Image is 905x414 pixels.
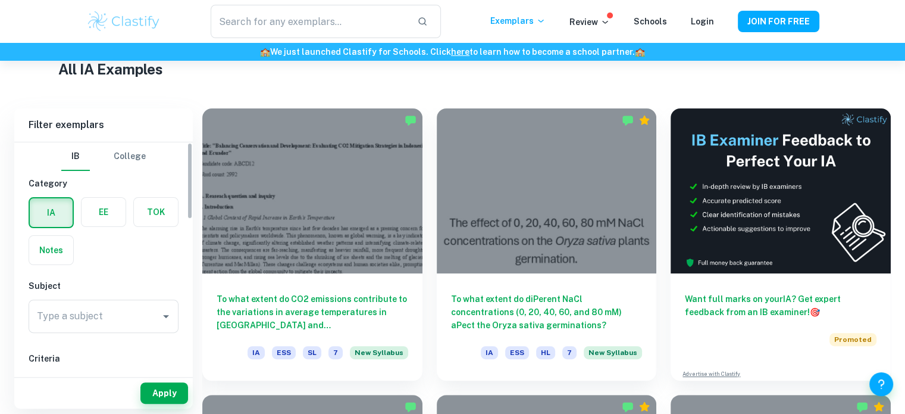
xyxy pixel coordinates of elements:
[140,382,188,404] button: Apply
[217,292,408,332] h6: To what extent do CO2 emissions contribute to the variations in average temperatures in [GEOGRAPH...
[328,346,343,359] span: 7
[14,108,193,142] h6: Filter exemplars
[622,401,634,413] img: Marked
[451,47,469,57] a: here
[350,346,408,359] span: New Syllabus
[505,346,529,359] span: ESS
[584,346,642,359] span: New Syllabus
[562,346,577,359] span: 7
[29,177,179,190] h6: Category
[671,108,891,381] a: Want full marks on yourIA? Get expert feedback from an IB examiner!PromotedAdvertise with Clastify
[248,346,265,359] span: IA
[490,14,546,27] p: Exemplars
[350,346,408,366] div: Starting from the May 2026 session, the ESS IA requirements have changed. We created this exempla...
[202,108,422,381] a: To what extent do CO2 emissions contribute to the variations in average temperatures in [GEOGRAPH...
[638,114,650,126] div: Premium
[738,11,819,32] button: JOIN FOR FREE
[303,346,321,359] span: SL
[691,17,714,26] a: Login
[810,307,820,317] span: 🎯
[134,198,178,226] button: TOK
[158,308,174,325] button: Open
[211,5,407,38] input: Search for any exemplars...
[405,401,417,413] img: Marked
[685,292,876,319] h6: Want full marks on your IA ? Get expert feedback from an IB examiner!
[481,346,498,359] span: IA
[635,47,645,57] span: 🏫
[638,401,650,413] div: Premium
[869,372,893,396] button: Help and Feedback
[29,236,73,264] button: Notes
[61,142,90,171] button: IB
[569,15,610,29] p: Review
[2,45,903,58] h6: We just launched Clastify for Schools. Click to learn how to become a school partner.
[272,346,296,359] span: ESS
[873,401,885,413] div: Premium
[82,198,126,226] button: EE
[260,47,270,57] span: 🏫
[634,17,667,26] a: Schools
[829,333,876,346] span: Promoted
[682,370,740,378] a: Advertise with Clastify
[856,401,868,413] img: Marked
[58,58,847,80] h1: All IA Examples
[29,352,179,365] h6: Criteria
[86,10,162,33] img: Clastify logo
[114,142,146,171] button: College
[584,346,642,366] div: Starting from the May 2026 session, the ESS IA requirements have changed. We created this exempla...
[61,142,146,171] div: Filter type choice
[536,346,555,359] span: HL
[622,114,634,126] img: Marked
[405,114,417,126] img: Marked
[451,292,643,332] h6: To what extent do diPerent NaCl concentrations (0, 20, 40, 60, and 80 mM) aPect the Oryza sativa ...
[437,108,657,381] a: To what extent do diPerent NaCl concentrations (0, 20, 40, 60, and 80 mM) aPect the Oryza sativa ...
[29,279,179,292] h6: Subject
[30,198,73,227] button: IA
[671,108,891,273] img: Thumbnail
